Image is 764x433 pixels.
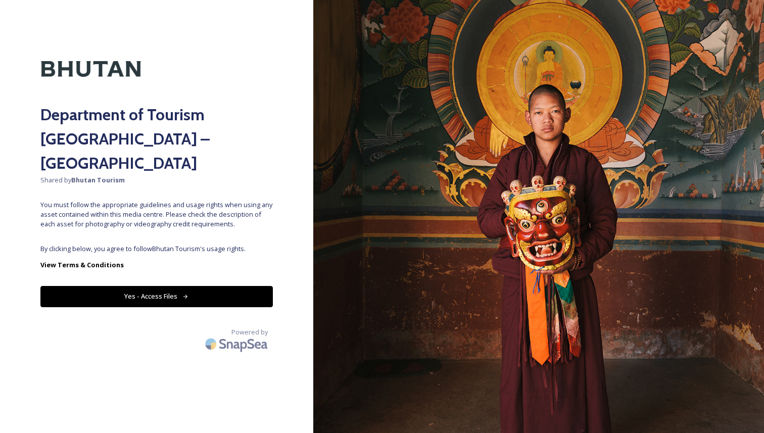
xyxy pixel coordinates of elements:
strong: View Terms & Conditions [40,260,124,269]
span: You must follow the appropriate guidelines and usage rights when using any asset contained within... [40,200,273,229]
h2: Department of Tourism [GEOGRAPHIC_DATA] – [GEOGRAPHIC_DATA] [40,103,273,175]
strong: Bhutan Tourism [71,175,125,184]
img: Kingdom-of-Bhutan-Logo.png [40,40,141,98]
img: SnapSea Logo [202,332,273,356]
button: Yes - Access Files [40,286,273,307]
span: Powered by [231,327,268,337]
a: View Terms & Conditions [40,259,273,271]
span: Shared by [40,175,273,185]
span: By clicking below, you agree to follow Bhutan Tourism 's usage rights. [40,244,273,254]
